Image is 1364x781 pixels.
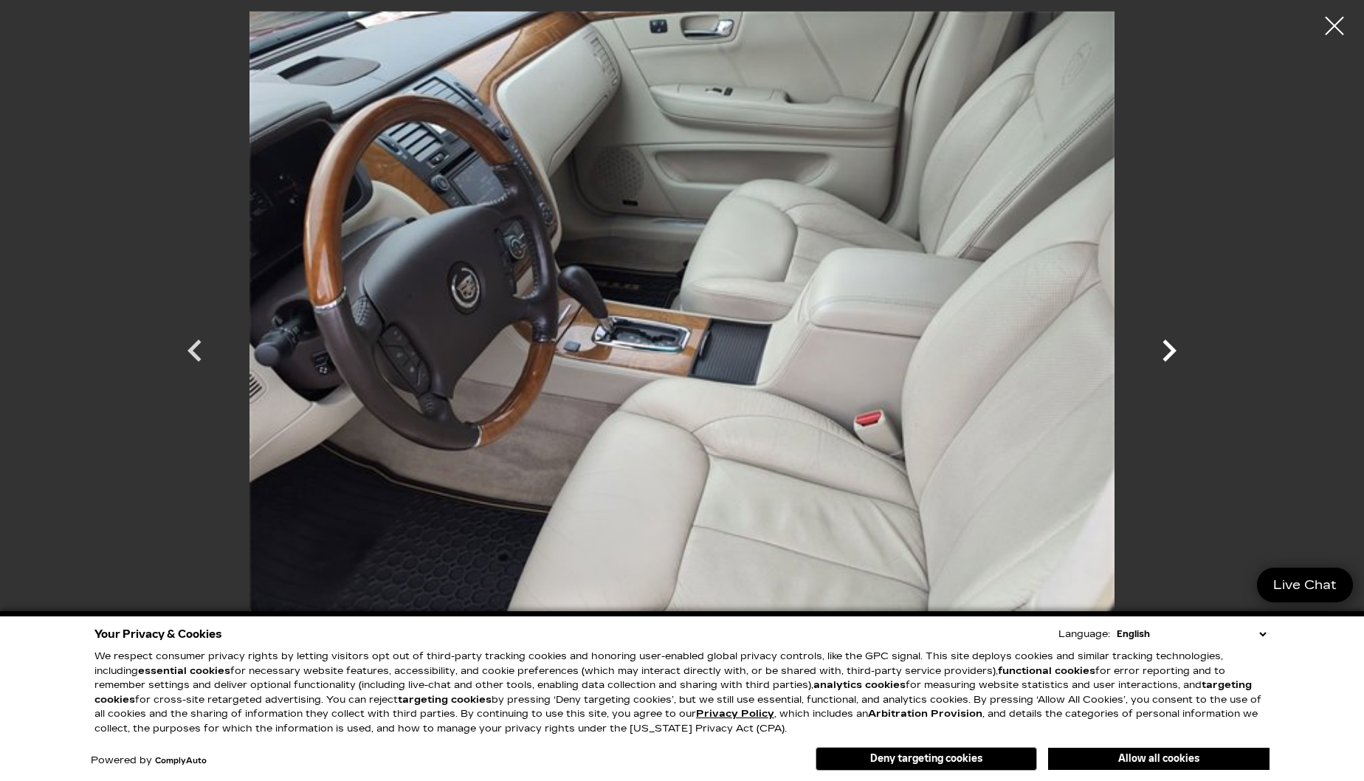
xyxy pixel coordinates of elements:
strong: essential cookies [138,665,230,677]
u: Privacy Policy [696,708,774,720]
strong: targeting cookies [94,679,1252,706]
strong: Arbitration Provision [868,708,982,720]
strong: targeting cookies [398,694,492,706]
select: Language Select [1113,627,1270,641]
div: Powered by [91,756,207,765]
button: Allow all cookies [1048,748,1270,770]
div: Next [1147,321,1191,388]
span: Live Chat [1266,577,1344,594]
div: Language: [1058,630,1110,639]
div: Previous [173,321,217,388]
span: Your Privacy & Cookies [94,624,222,644]
a: Live Chat [1257,568,1353,602]
a: ComplyAuto [155,757,207,765]
strong: functional cookies [998,665,1095,677]
img: Used 2011 Crystal Red Tintcoat Exterior Color Cadillac Platinum Collection image 10 [239,11,1125,663]
p: We respect consumer privacy rights by letting visitors opt out of third-party tracking cookies an... [94,650,1270,736]
button: Deny targeting cookies [816,747,1037,771]
strong: analytics cookies [813,679,906,691]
